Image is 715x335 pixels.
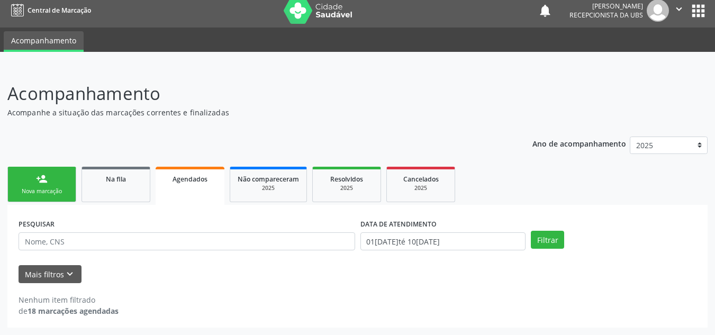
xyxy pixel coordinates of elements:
span: Cancelados [403,175,439,184]
a: Acompanhamento [4,31,84,52]
div: person_add [36,173,48,185]
i:  [673,3,685,15]
div: 2025 [394,184,447,192]
span: Na fila [106,175,126,184]
strong: 18 marcações agendadas [28,306,119,316]
i: keyboard_arrow_down [64,268,76,280]
input: Selecione um intervalo [360,232,526,250]
div: 2025 [320,184,373,192]
span: Resolvidos [330,175,363,184]
input: Nome, CNS [19,232,355,250]
span: Agendados [173,175,207,184]
span: Recepcionista da UBS [569,11,643,20]
div: Nenhum item filtrado [19,294,119,305]
a: Central de Marcação [7,2,91,19]
p: Acompanhe a situação das marcações correntes e finalizadas [7,107,497,118]
label: PESQUISAR [19,216,55,232]
button: apps [689,2,708,20]
div: Nova marcação [15,187,68,195]
p: Ano de acompanhamento [532,137,626,150]
span: Não compareceram [238,175,299,184]
label: DATA DE ATENDIMENTO [360,216,437,232]
div: de [19,305,119,316]
button: notifications [538,3,553,18]
span: Central de Marcação [28,6,91,15]
button: Filtrar [531,231,564,249]
p: Acompanhamento [7,80,497,107]
div: 2025 [238,184,299,192]
button: Mais filtroskeyboard_arrow_down [19,265,82,284]
div: [PERSON_NAME] [569,2,643,11]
